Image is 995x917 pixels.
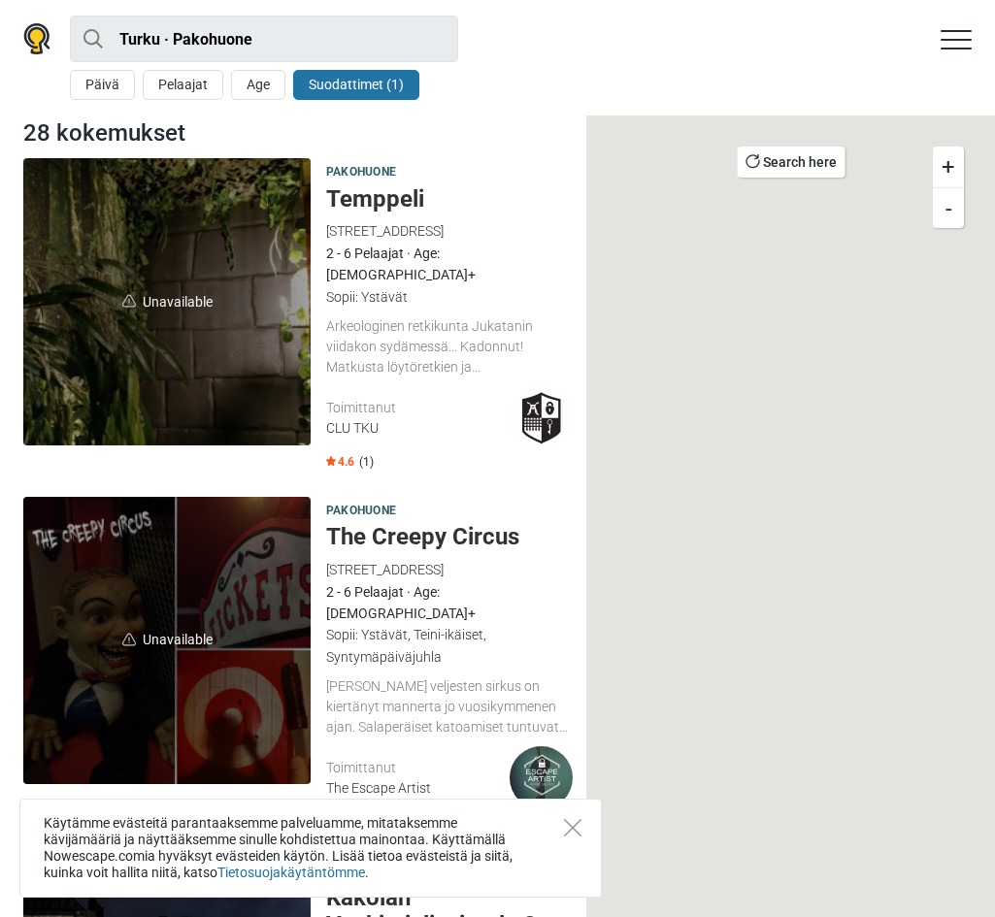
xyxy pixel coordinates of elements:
span: 4.6 [326,454,354,470]
button: Search here [737,147,845,178]
h5: The Creepy Circus [326,523,573,551]
div: 2 - 6 Pelaajat · Age: [DEMOGRAPHIC_DATA]+ [326,243,573,286]
div: Toimittanut [326,398,510,418]
button: Pelaajat [143,70,223,100]
a: unavailableUnavailable The Creepy Circus [23,497,311,784]
span: (1) [359,454,374,470]
div: The Escape Artist [326,778,510,799]
button: Close [564,819,581,836]
img: Star [326,456,336,466]
div: Käytämme evästeitä parantaaksemme palveluamme, mitataksemme kävijämääriä ja näyttääksemme sinulle... [19,799,602,898]
img: unavailable [122,294,136,308]
button: Päivä [70,70,135,100]
a: Tietosuojakäytäntömme [217,865,365,880]
div: CLU TKU [326,418,510,439]
button: + [933,147,964,187]
a: unavailableUnavailable Temppeli [23,158,311,445]
span: Pakohuone [326,162,396,183]
span: Unavailable [23,497,311,784]
span: Unavailable [23,158,311,445]
div: [STREET_ADDRESS] [326,220,573,242]
div: Sopii: Ystävät [326,286,573,308]
input: kokeile “London” [70,16,458,62]
h5: Temppeli [326,185,573,213]
div: Arkeologinen retkikunta Jukatanin viidakon sydämessä… Kadonnut! Matkusta löytöretkien ja tutkimus... [326,316,573,377]
img: CLU TKU [510,386,573,449]
img: Nowescape logo [23,23,50,54]
img: The Escape Artist [510,746,573,809]
div: [PERSON_NAME] veljesten sirkus on kiertänyt mannerta jo vuosikymmenen ajan. Salaperäiset katoamis... [326,676,573,737]
div: 2 - 6 Pelaajat · Age: [DEMOGRAPHIC_DATA]+ [326,581,573,625]
button: Suodattimet (1) [293,70,419,100]
img: unavailable [122,633,136,646]
span: Pakohuone [326,501,396,522]
button: Age [231,70,285,100]
div: [STREET_ADDRESS] [326,559,573,580]
div: Toimittanut [326,758,510,778]
div: Sopii: Ystävät, Teini-ikäiset, Syntymäpäiväjuhla [326,624,573,668]
div: 28 kokemukset [16,115,580,150]
button: - [933,187,964,228]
